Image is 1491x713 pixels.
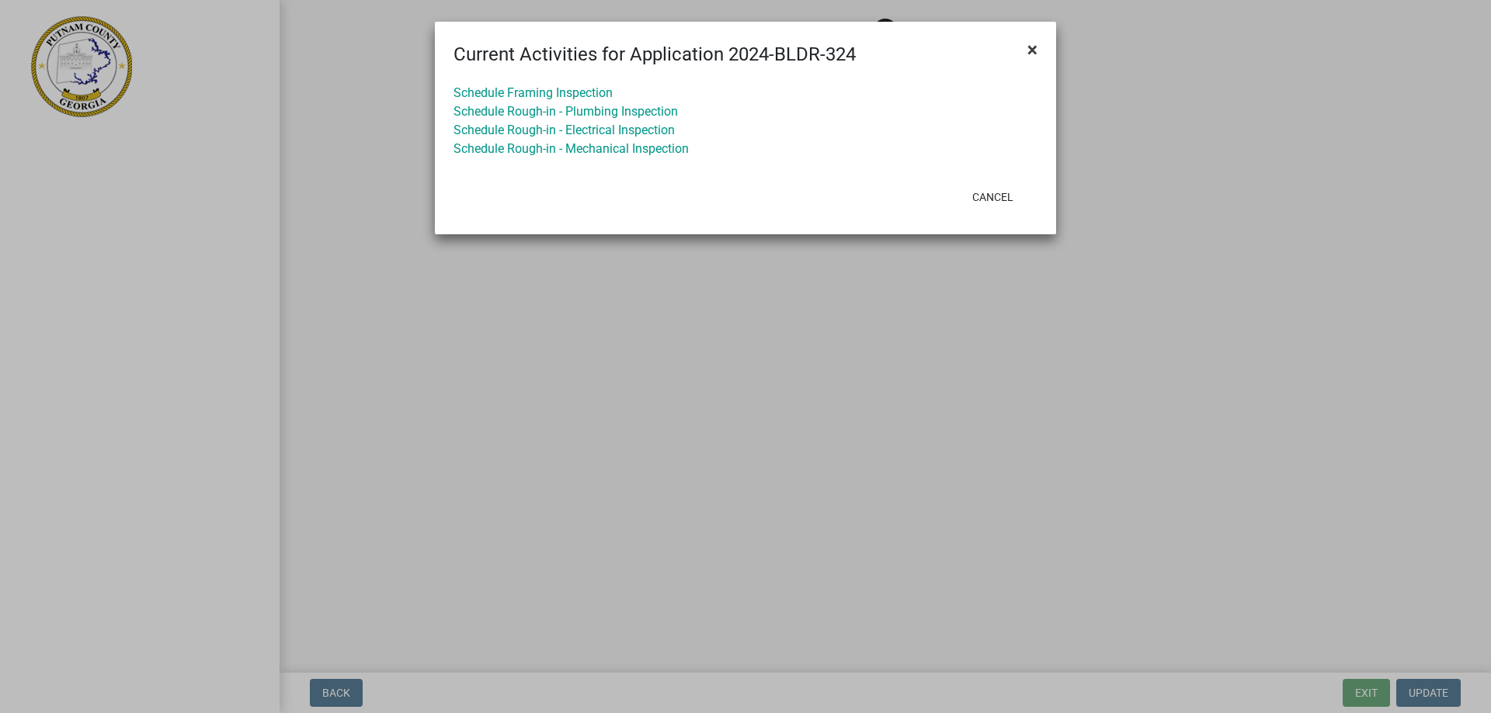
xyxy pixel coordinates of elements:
[454,141,689,156] a: Schedule Rough-in - Mechanical Inspection
[454,104,678,119] a: Schedule Rough-in - Plumbing Inspection
[960,183,1026,211] button: Cancel
[454,40,856,68] h4: Current Activities for Application 2024-BLDR-324
[1015,28,1050,71] button: Close
[454,85,613,100] a: Schedule Framing Inspection
[454,123,675,137] a: Schedule Rough-in - Electrical Inspection
[1027,39,1037,61] span: ×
